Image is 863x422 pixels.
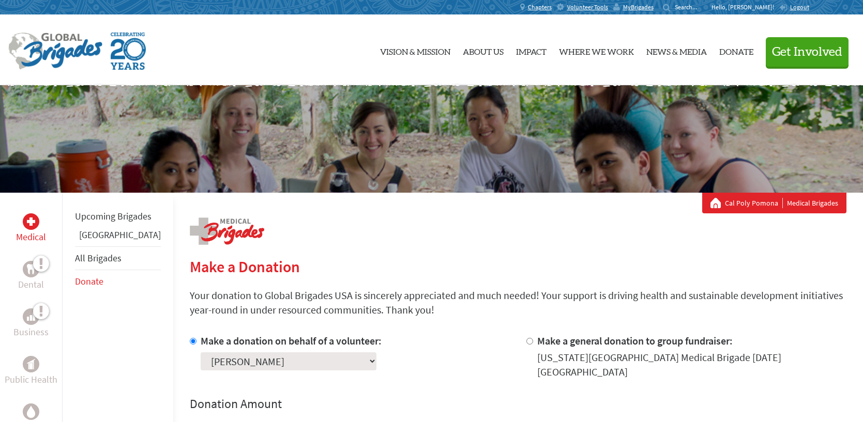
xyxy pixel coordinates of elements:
[190,217,264,245] img: logo-medical.png
[75,275,103,287] a: Donate
[516,23,547,77] a: Impact
[27,405,35,417] img: Water
[190,396,846,412] h4: Donation Amount
[725,198,783,208] a: Cal Poly Pomona
[463,23,504,77] a: About Us
[18,277,44,292] p: Dental
[779,3,809,11] a: Logout
[27,217,35,226] img: Medical
[201,334,382,347] label: Make a donation on behalf of a volunteer:
[75,205,161,228] li: Upcoming Brigades
[646,23,707,77] a: News & Media
[16,230,46,244] p: Medical
[5,356,57,387] a: Public HealthPublic Health
[710,198,838,208] div: Medical Brigades
[559,23,634,77] a: Where We Work
[75,210,152,222] a: Upcoming Brigades
[23,356,39,372] div: Public Health
[537,350,846,379] div: [US_STATE][GEOGRAPHIC_DATA] Medical Brigade [DATE] [GEOGRAPHIC_DATA]
[567,3,608,11] span: Volunteer Tools
[790,3,809,11] span: Logout
[675,3,704,11] input: Search...
[18,261,44,292] a: DentalDental
[772,46,842,58] span: Get Involved
[75,246,161,270] li: All Brigades
[16,213,46,244] a: MedicalMedical
[75,252,122,264] a: All Brigades
[13,308,49,339] a: BusinessBusiness
[27,312,35,321] img: Business
[23,213,39,230] div: Medical
[75,228,161,246] li: Ghana
[380,23,450,77] a: Vision & Mission
[23,403,39,420] div: Water
[13,325,49,339] p: Business
[537,334,733,347] label: Make a general donation to group fundraiser:
[27,359,35,369] img: Public Health
[190,257,846,276] h2: Make a Donation
[623,3,654,11] span: MyBrigades
[5,372,57,387] p: Public Health
[27,264,35,274] img: Dental
[75,270,161,293] li: Donate
[766,37,849,67] button: Get Involved
[8,33,102,70] img: Global Brigades Logo
[711,3,779,11] p: Hello, [PERSON_NAME]!
[111,33,146,70] img: Global Brigades Celebrating 20 Years
[719,23,753,77] a: Donate
[79,229,161,241] a: [GEOGRAPHIC_DATA]
[23,261,39,277] div: Dental
[23,308,39,325] div: Business
[190,288,846,317] p: Your donation to Global Brigades USA is sincerely appreciated and much needed! Your support is dr...
[528,3,552,11] span: Chapters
